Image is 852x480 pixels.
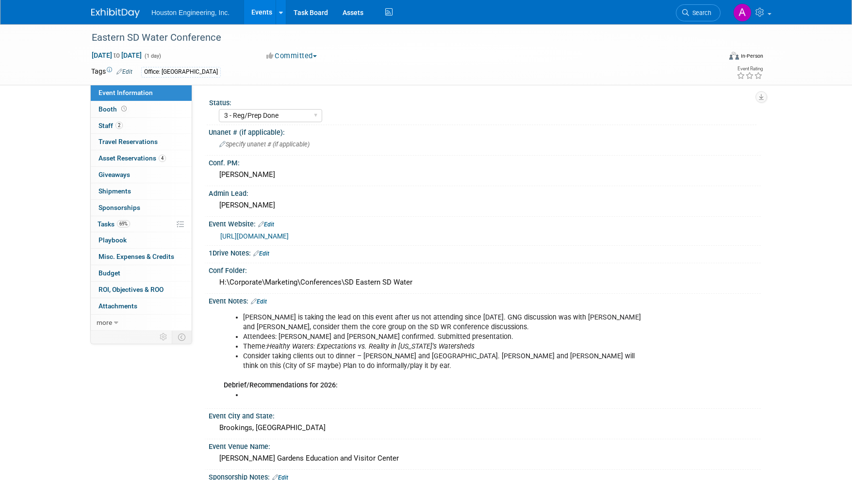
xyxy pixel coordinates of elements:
[737,66,763,71] div: Event Rating
[253,250,269,257] a: Edit
[209,294,761,306] div: Event Notes:
[98,154,166,162] span: Asset Reservations
[98,204,140,211] span: Sponsorships
[243,313,648,332] li: [PERSON_NAME] is taking the lead on this event after us not attending since [DATE]. GNG discussio...
[98,220,130,228] span: Tasks
[141,67,221,77] div: Office: [GEOGRAPHIC_DATA]
[251,298,267,305] a: Edit
[155,331,172,343] td: Personalize Event Tab Strip
[119,105,129,112] span: Booth not reserved yet
[216,167,754,182] div: [PERSON_NAME]
[91,232,192,248] a: Playbook
[209,439,761,451] div: Event Venue Name:
[112,51,121,59] span: to
[209,409,761,421] div: Event City and State:
[98,171,130,178] span: Giveaways
[115,122,123,129] span: 2
[98,122,123,129] span: Staff
[209,156,761,168] div: Conf. PM:
[91,216,192,232] a: Tasks69%
[243,342,648,352] li: Theme:
[216,420,754,435] div: Brookings, [GEOGRAPHIC_DATA]
[733,3,752,22] img: Ali Ringheimer
[209,246,761,258] div: 1Drive Notes:
[91,8,140,18] img: ExhibitDay
[91,282,192,298] a: ROI, Objectives & ROO
[144,53,161,59] span: (1 day)
[216,451,754,466] div: [PERSON_NAME] Gardens Education and Visitor Center
[263,51,321,61] button: Committed
[91,249,192,265] a: Misc. Expenses & Credits
[98,302,137,310] span: Attachments
[91,183,192,199] a: Shipments
[220,232,289,240] a: [URL][DOMAIN_NAME]
[216,275,754,290] div: H:\Corporate\Marketing\Conferences\SD Eastern SD Water
[258,221,274,228] a: Edit
[216,198,754,213] div: [PERSON_NAME]
[91,85,192,101] a: Event Information
[116,68,132,75] a: Edit
[98,105,129,113] span: Booth
[91,298,192,314] a: Attachments
[209,217,761,229] div: Event Website:
[117,220,130,227] span: 69%
[91,134,192,150] a: Travel Reservations
[267,342,475,351] i: Healthy Waters: Expectations vs. Reality in [US_STATE]’s Watersheds
[243,332,648,342] li: Attendees: [PERSON_NAME] and [PERSON_NAME] confirmed. Submitted presentation.
[663,50,763,65] div: Event Format
[98,269,120,277] span: Budget
[91,66,132,78] td: Tags
[91,51,142,60] span: [DATE] [DATE]
[729,52,739,60] img: Format-Inperson.png
[151,9,229,16] span: Houston Engineering, Inc.
[740,52,763,60] div: In-Person
[98,138,158,145] span: Travel Reservations
[172,331,192,343] td: Toggle Event Tabs
[91,118,192,134] a: Staff2
[91,150,192,166] a: Asset Reservations4
[209,263,761,275] div: Conf Folder:
[88,29,706,47] div: Eastern SD Water Conference
[98,89,153,96] span: Event Information
[209,96,756,108] div: Status:
[91,167,192,183] a: Giveaways
[91,315,192,331] a: more
[209,186,761,198] div: Admin Lead:
[676,4,721,21] a: Search
[689,9,711,16] span: Search
[159,155,166,162] span: 4
[98,187,131,195] span: Shipments
[91,265,192,281] a: Budget
[98,286,164,293] span: ROI, Objectives & ROO
[98,236,127,244] span: Playbook
[219,141,310,148] span: Specify unanet # (if applicable)
[97,319,112,326] span: more
[91,101,192,117] a: Booth
[91,200,192,216] a: Sponsorships
[98,253,174,260] span: Misc. Expenses & Credits
[243,352,648,371] li: Consider taking clients out to dinner – [PERSON_NAME] and [GEOGRAPHIC_DATA]. [PERSON_NAME] and [P...
[224,381,338,389] b: Debrief/Recommendations for 2026:
[209,125,761,137] div: Unanet # (if applicable):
